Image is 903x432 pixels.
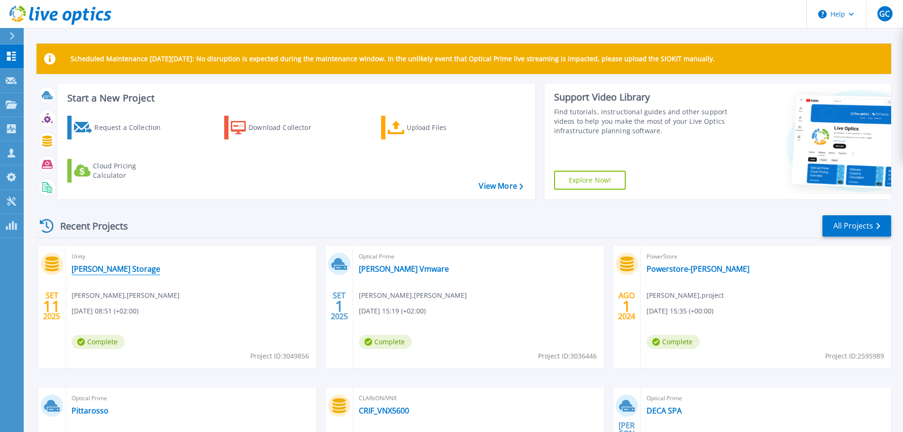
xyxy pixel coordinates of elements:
span: [DATE] 15:19 (+02:00) [359,306,426,316]
a: [PERSON_NAME] Storage [72,264,160,274]
span: PowerStore [647,251,885,262]
div: Find tutorials, instructional guides and other support videos to help you make the most of your L... [554,107,731,136]
a: Request a Collection [67,116,173,139]
span: [PERSON_NAME] , project [647,290,724,301]
div: SET 2025 [43,289,61,323]
a: DECA SPA [647,406,682,415]
span: Complete [647,335,700,349]
span: [PERSON_NAME] , [PERSON_NAME] [359,290,467,301]
div: Support Video Library [554,91,731,103]
span: Optical Prime [72,393,310,404]
a: Explore Now! [554,171,626,190]
a: Cloud Pricing Calculator [67,159,173,183]
span: Project ID: 2595989 [825,351,884,361]
a: All Projects [822,215,891,237]
span: [PERSON_NAME] , [PERSON_NAME] [72,290,180,301]
span: 1 [335,302,344,310]
div: Request a Collection [94,118,170,137]
span: Complete [359,335,412,349]
span: [DATE] 15:35 (+00:00) [647,306,713,316]
a: CRIF_VNX5600 [359,406,409,415]
div: SET 2025 [330,289,348,323]
span: Optical Prime [359,251,598,262]
span: 11 [43,302,60,310]
span: Project ID: 3049856 [250,351,309,361]
h3: Start a New Project [67,93,523,103]
p: Scheduled Maintenance [DATE][DATE]: No disruption is expected during the maintenance window. In t... [71,55,715,63]
a: [PERSON_NAME] Vmware [359,264,449,274]
a: Download Collector [224,116,330,139]
span: [DATE] 08:51 (+02:00) [72,306,138,316]
span: Project ID: 3036446 [538,351,597,361]
span: Unity [72,251,310,262]
a: Pittarosso [72,406,109,415]
div: AGO 2024 [618,289,636,323]
span: Complete [72,335,125,349]
a: Powerstore-[PERSON_NAME] [647,264,749,274]
a: View More [479,182,523,191]
span: Optical Prime [647,393,885,404]
a: Upload Files [381,116,487,139]
span: GC [879,10,890,18]
div: Cloud Pricing Calculator [93,161,169,180]
div: Upload Files [407,118,483,137]
span: CLARiiON/VNX [359,393,598,404]
span: 1 [622,302,631,310]
div: Download Collector [248,118,324,137]
div: Recent Projects [36,214,141,238]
